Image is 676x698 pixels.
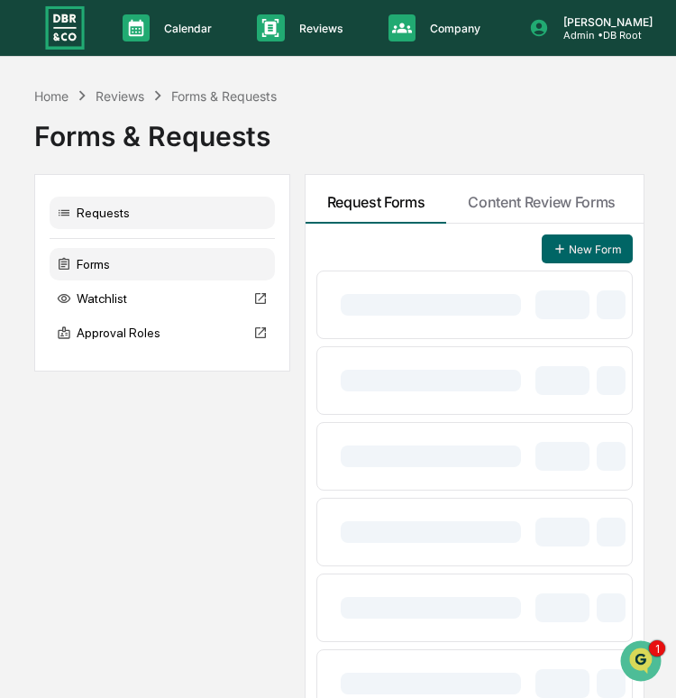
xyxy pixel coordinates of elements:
[50,248,275,280] div: Forms
[56,294,146,308] span: [PERSON_NAME]
[18,200,121,215] div: Past conversations
[123,362,231,394] a: 🗄️Attestations
[306,175,447,224] button: Request Forms
[56,245,146,260] span: [PERSON_NAME]
[38,138,70,170] img: 4531339965365_218c74b014194aa58b9b_72.jpg
[131,371,145,385] div: 🗄️
[18,371,32,385] div: 🖐️
[150,294,156,308] span: •
[50,197,275,229] div: Requests
[149,369,224,387] span: Attestations
[446,175,637,224] button: Content Review Forms
[18,277,47,306] img: Cece Ferraez
[36,369,116,387] span: Preclearance
[171,88,277,104] div: Forms & Requests
[306,143,328,165] button: Start new chat
[34,106,643,152] div: Forms & Requests
[18,38,328,67] p: How can we help?
[127,446,218,461] a: Powered byPylon
[81,138,296,156] div: Start new chat
[18,405,32,419] div: 🔎
[18,228,47,257] img: Jack Rasmussen
[150,245,156,260] span: •
[279,197,328,218] button: See all
[160,245,196,260] span: [DATE]
[43,4,87,51] img: logo
[81,156,248,170] div: We're available if you need us!
[179,447,218,461] span: Pylon
[11,396,121,428] a: 🔎Data Lookup
[36,246,50,261] img: 1746055101610-c473b297-6a78-478c-a979-82029cc54cd1
[618,638,667,687] iframe: Open customer support
[50,282,275,315] div: Watchlist
[36,403,114,421] span: Data Lookup
[549,15,662,29] p: [PERSON_NAME]
[285,22,352,35] p: Reviews
[416,22,489,35] p: Company
[96,88,144,104] div: Reviews
[160,294,196,308] span: [DATE]
[150,22,221,35] p: Calendar
[549,29,662,41] p: Admin • DB Root
[11,362,123,394] a: 🖐️Preclearance
[50,317,275,349] div: Approval Roles
[542,234,633,263] button: New Form
[34,88,69,104] div: Home
[18,138,50,170] img: 1746055101610-c473b297-6a78-478c-a979-82029cc54cd1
